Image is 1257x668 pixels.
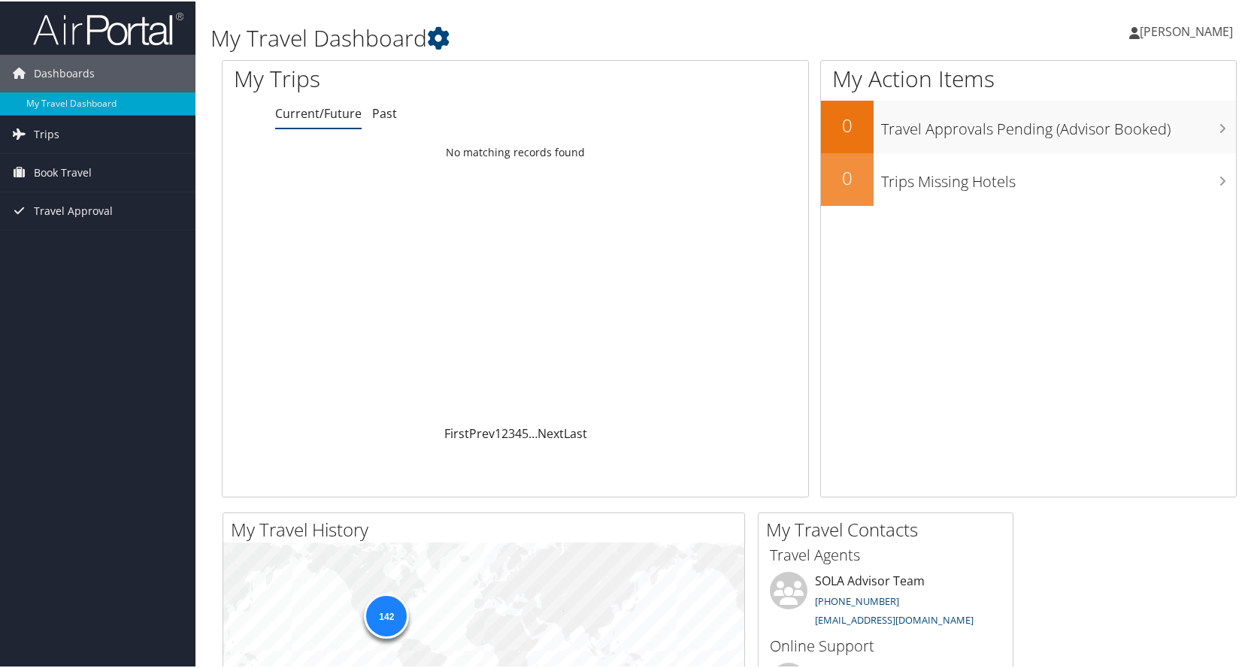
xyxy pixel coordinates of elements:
[223,138,808,165] td: No matching records found
[815,593,899,606] a: [PHONE_NUMBER]
[815,612,974,625] a: [EMAIL_ADDRESS][DOMAIN_NAME]
[538,424,564,440] a: Next
[231,515,744,541] h2: My Travel History
[821,164,874,189] h2: 0
[881,110,1236,138] h3: Travel Approvals Pending (Advisor Booked)
[34,114,59,152] span: Trips
[364,592,409,637] div: 142
[495,424,501,440] a: 1
[34,153,92,190] span: Book Travel
[34,53,95,91] span: Dashboards
[881,162,1236,191] h3: Trips Missing Hotels
[508,424,515,440] a: 3
[564,424,587,440] a: Last
[275,104,362,120] a: Current/Future
[821,152,1236,204] a: 0Trips Missing Hotels
[372,104,397,120] a: Past
[762,570,1009,632] li: SOLA Advisor Team
[766,515,1013,541] h2: My Travel Contacts
[770,634,1001,655] h3: Online Support
[211,21,902,53] h1: My Travel Dashboard
[529,424,538,440] span: …
[34,191,113,228] span: Travel Approval
[33,10,183,45] img: airportal-logo.png
[821,111,874,137] h2: 0
[821,99,1236,152] a: 0Travel Approvals Pending (Advisor Booked)
[770,543,1001,564] h3: Travel Agents
[1140,22,1233,38] span: [PERSON_NAME]
[501,424,508,440] a: 2
[821,62,1236,93] h1: My Action Items
[1129,8,1248,53] a: [PERSON_NAME]
[522,424,529,440] a: 5
[469,424,495,440] a: Prev
[444,424,469,440] a: First
[515,424,522,440] a: 4
[234,62,553,93] h1: My Trips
